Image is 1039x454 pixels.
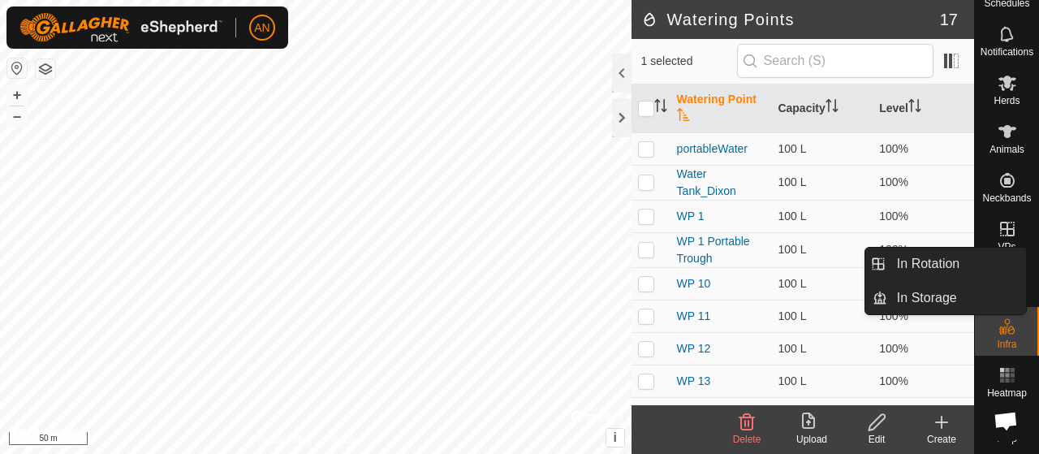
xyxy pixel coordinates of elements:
a: Help [975,404,1039,450]
a: In Rotation [887,248,1026,280]
button: i [606,429,624,447]
li: In Storage [865,282,1026,314]
button: Map Layers [36,59,55,79]
span: AN [254,19,269,37]
div: 100% [879,340,968,357]
a: WP 1 Portable Trough [677,235,750,265]
div: 100% [879,174,968,191]
span: VPs [998,242,1015,252]
span: Neckbands [982,193,1031,203]
a: portableWater [677,142,748,155]
td: 100 L [771,200,873,232]
td: 100 L [771,165,873,200]
a: WP 11 [677,309,711,322]
button: + [7,85,27,105]
div: 100% [879,308,968,325]
span: Animals [989,145,1024,154]
div: Upload [779,432,844,447]
a: WP 10 [677,277,711,290]
td: 100 L [771,397,873,430]
a: WP 1 [677,210,705,223]
div: 100% [879,141,968,158]
a: WP 12 [677,342,711,355]
th: Capacity [771,84,873,133]
td: 100 L [771,332,873,365]
span: i [613,430,616,444]
span: Help [997,434,1017,443]
span: 1 selected [641,53,737,70]
td: 100 L [771,232,873,267]
div: Open chat [984,399,1028,443]
div: Create [909,432,974,447]
span: Notifications [981,47,1033,57]
p-sorticon: Activate to sort [654,102,667,115]
div: 100% [879,373,968,390]
img: Gallagher Logo [19,13,222,42]
button: Reset Map [7,58,27,78]
div: Edit [844,432,909,447]
a: Water Tank_Dixon [677,167,736,197]
th: Level [873,84,974,133]
td: 100 L [771,300,873,332]
p-sorticon: Activate to sort [677,110,690,123]
span: 17 [940,7,958,32]
th: Watering Point [670,84,772,133]
a: WP 13 [677,374,711,387]
td: 100 L [771,267,873,300]
span: In Storage [897,288,957,308]
div: 100% [879,208,968,225]
div: 100% [879,405,968,422]
h2: Watering Points [641,10,940,29]
span: Delete [733,434,761,445]
div: 100% [879,241,968,258]
span: Infra [997,339,1016,349]
a: Contact Us [331,433,379,448]
td: 100 L [771,132,873,165]
input: Search (S) [737,44,933,78]
p-sorticon: Activate to sort [908,102,921,115]
span: In Rotation [897,254,959,274]
button: – [7,106,27,126]
span: Heatmap [987,388,1027,398]
li: In Rotation [865,248,1026,280]
p-sorticon: Activate to sort [826,102,839,115]
span: Herds [994,96,1020,106]
a: Privacy Policy [252,433,313,448]
a: In Storage [887,282,1026,314]
td: 100 L [771,365,873,397]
